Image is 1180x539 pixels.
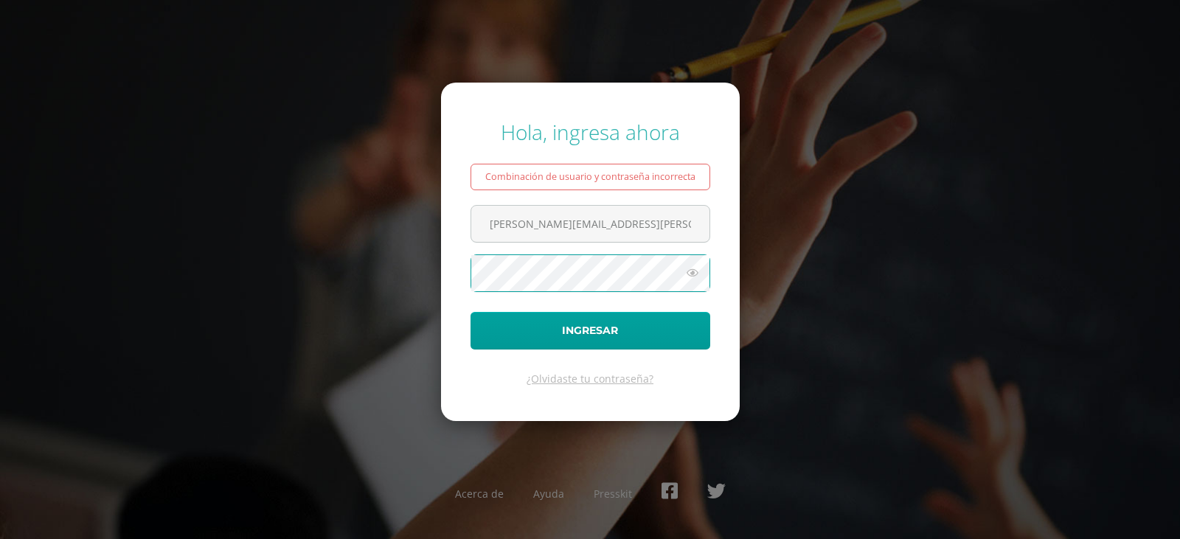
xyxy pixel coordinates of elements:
div: Combinación de usuario y contraseña incorrecta [471,164,710,190]
input: Correo electrónico o usuario [471,206,709,242]
button: Ingresar [471,312,710,350]
div: Hola, ingresa ahora [471,118,710,146]
a: Presskit [594,487,632,501]
a: Acerca de [455,487,504,501]
a: Ayuda [533,487,564,501]
a: ¿Olvidaste tu contraseña? [527,372,653,386]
